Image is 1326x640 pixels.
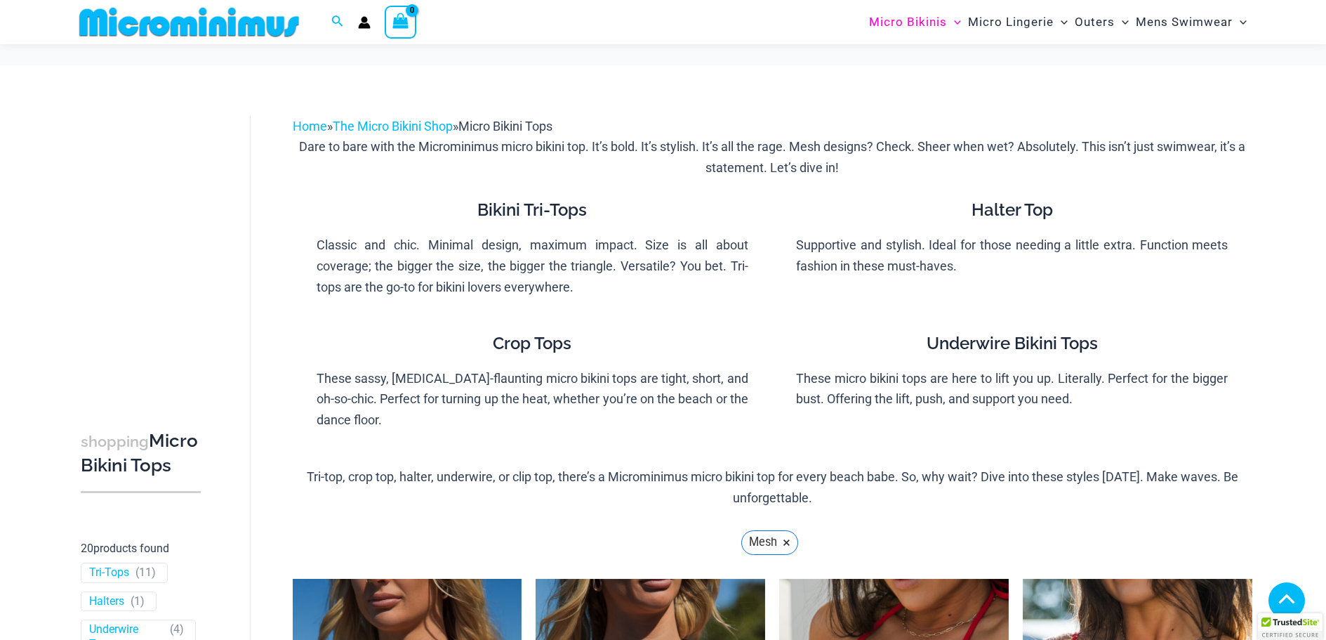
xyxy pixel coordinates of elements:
p: These micro bikini tops are here to lift you up. Literally. Perfect for the bigger bust. Offering... [796,368,1228,410]
a: Micro LingerieMenu ToggleMenu Toggle [964,4,1071,40]
span: 1 [134,594,140,608]
span: Menu Toggle [1115,4,1129,40]
p: These sassy, [MEDICAL_DATA]-flaunting micro bikini tops are tight, short, and oh-so-chic. Perfect... [317,368,748,431]
a: Account icon link [358,16,371,29]
p: Dare to bare with the Microminimus micro bikini top. It’s bold. It’s stylish. It’s all the rage. ... [293,136,1252,178]
a: Home [293,119,327,133]
div: TrustedSite Certified [1258,613,1322,640]
p: Supportive and stylish. Ideal for those needing a little extra. Function meets fashion in these m... [796,235,1228,276]
h4: Halter Top [796,200,1228,221]
h4: Underwire Bikini Tops [796,334,1228,354]
span: ( ) [135,566,156,580]
iframe: TrustedSite Certified [81,105,207,386]
span: Micro Bikini Tops [458,119,552,133]
span: Micro Bikinis [869,4,947,40]
span: × [783,537,790,548]
p: Tri-top, crop top, halter, underwire, or clip top, there’s a Microminimus micro bikini top for ev... [293,466,1252,508]
span: ( ) [131,594,145,609]
span: Menu Toggle [947,4,961,40]
span: Mens Swimwear [1136,4,1233,40]
span: 4 [173,622,180,636]
span: shopping [81,433,149,450]
a: Search icon link [331,13,344,31]
span: Micro Lingerie [968,4,1054,40]
p: Classic and chic. Minimal design, maximum impact. Size is all about coverage; the bigger the size... [317,235,748,297]
a: The Micro Bikini Shop [333,119,453,133]
span: 20 [81,542,93,555]
a: Tri-Tops [89,566,129,580]
a: OutersMenu ToggleMenu Toggle [1071,4,1132,40]
span: Menu Toggle [1233,4,1247,40]
a: Micro BikinisMenu ToggleMenu Toggle [866,4,964,40]
img: MM SHOP LOGO FLAT [74,6,305,38]
a: Halters [89,594,124,609]
p: products found [81,537,201,560]
h3: Micro Bikini Tops [81,429,201,478]
a: View Shopping Cart, empty [385,6,417,38]
h4: Bikini Tri-Tops [317,200,748,221]
a: Mesh × [741,530,798,555]
a: Mens SwimwearMenu ToggleMenu Toggle [1132,4,1250,40]
span: Mesh [749,532,777,553]
span: » » [293,119,552,133]
span: Menu Toggle [1054,4,1068,40]
h4: Crop Tops [317,334,748,354]
span: Outers [1075,4,1115,40]
nav: Site Navigation [863,2,1253,42]
span: 11 [139,566,152,579]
